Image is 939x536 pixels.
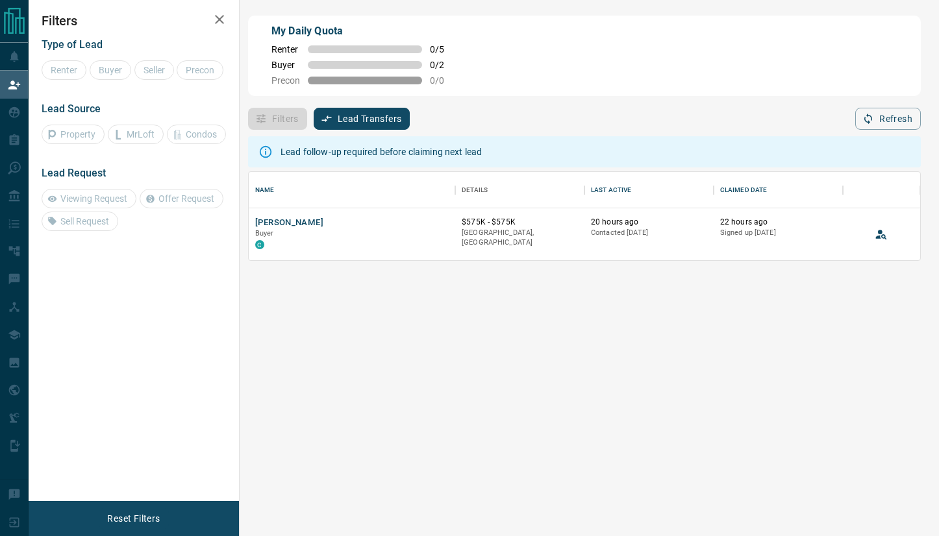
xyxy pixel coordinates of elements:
[255,172,275,208] div: Name
[430,60,458,70] span: 0 / 2
[720,172,768,208] div: Claimed Date
[249,172,455,208] div: Name
[255,217,323,229] button: [PERSON_NAME]
[255,240,264,249] div: condos.ca
[255,229,274,238] span: Buyer
[42,38,103,51] span: Type of Lead
[430,75,458,86] span: 0 / 0
[714,172,843,208] div: Claimed Date
[591,172,631,208] div: Last Active
[462,217,578,228] p: $575K - $575K
[42,103,101,115] span: Lead Source
[271,44,300,55] span: Renter
[591,228,707,238] p: Contacted [DATE]
[42,167,106,179] span: Lead Request
[871,225,891,244] button: View Lead
[720,217,836,228] p: 22 hours ago
[42,13,226,29] h2: Filters
[462,228,578,248] p: [GEOGRAPHIC_DATA], [GEOGRAPHIC_DATA]
[430,44,458,55] span: 0 / 5
[271,75,300,86] span: Precon
[591,217,707,228] p: 20 hours ago
[720,228,836,238] p: Signed up [DATE]
[314,108,410,130] button: Lead Transfers
[271,60,300,70] span: Buyer
[271,23,458,39] p: My Daily Quota
[855,108,921,130] button: Refresh
[875,228,888,241] svg: View Lead
[584,172,714,208] div: Last Active
[281,140,482,164] div: Lead follow-up required before claiming next lead
[462,172,488,208] div: Details
[455,172,584,208] div: Details
[99,507,168,530] button: Reset Filters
